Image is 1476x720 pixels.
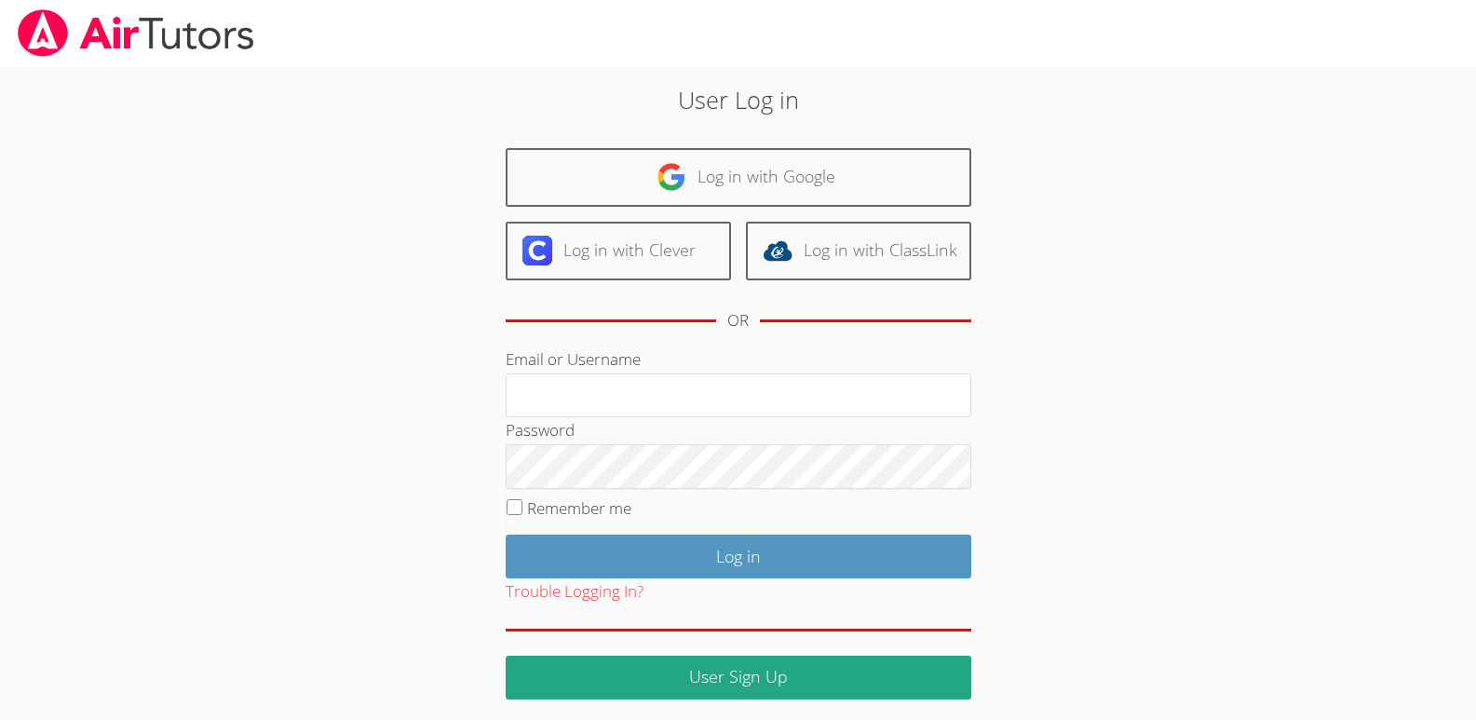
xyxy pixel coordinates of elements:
[506,419,575,441] label: Password
[506,656,971,700] a: User Sign Up
[763,236,792,265] img: classlink-logo-d6bb404cc1216ec64c9a2012d9dc4662098be43eaf13dc465df04b49fa7ab582.svg
[527,497,631,519] label: Remember me
[506,348,641,370] label: Email or Username
[727,307,749,334] div: OR
[522,236,552,265] img: clever-logo-6eab21bc6e7a338710f1a6ff85c0baf02591cd810cc4098c63d3a4b26e2feb20.svg
[746,222,971,280] a: Log in with ClassLink
[506,578,643,605] button: Trouble Logging In?
[506,222,731,280] a: Log in with Clever
[506,535,971,578] input: Log in
[657,162,686,192] img: google-logo-50288ca7cdecda66e5e0955fdab243c47b7ad437acaf1139b6f446037453330a.svg
[16,9,256,57] img: airtutors_banner-c4298cdbf04f3fff15de1276eac7730deb9818008684d7c2e4769d2f7ddbe033.png
[506,148,971,207] a: Log in with Google
[340,82,1137,117] h2: User Log in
